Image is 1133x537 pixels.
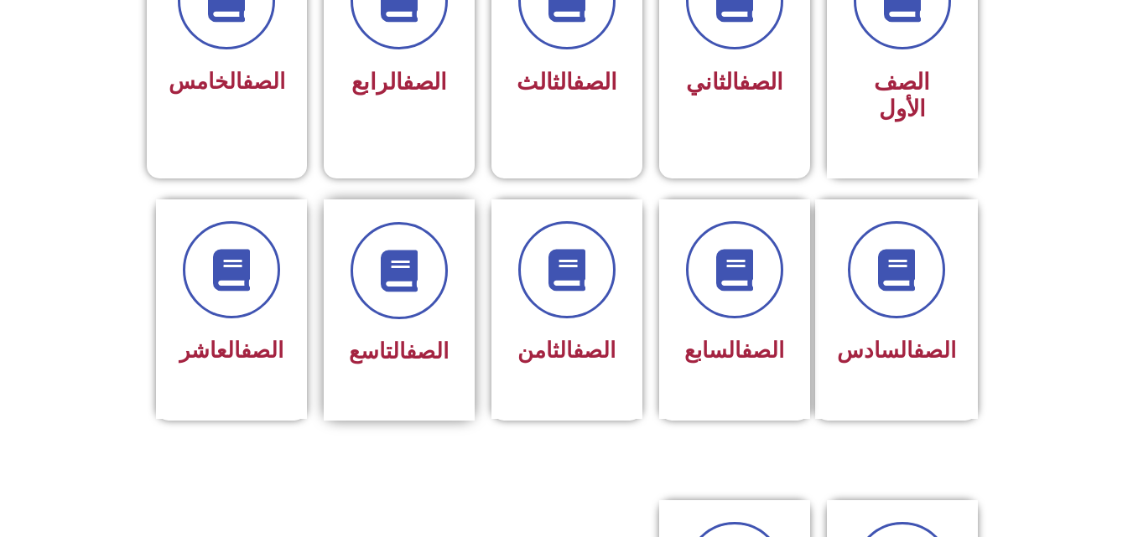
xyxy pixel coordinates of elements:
[517,69,617,96] span: الثالث
[739,69,783,96] a: الصف
[349,338,449,364] span: التاسع
[913,338,956,363] a: الصف
[403,69,447,96] a: الصف
[241,338,283,363] a: الصف
[517,338,616,363] span: الثامن
[169,69,285,94] span: الخامس
[406,338,449,364] a: الصف
[179,338,283,363] span: العاشر
[686,69,783,96] span: الثاني
[351,69,447,96] span: الرابع
[573,338,616,363] a: الصف
[837,338,956,363] span: السادس
[874,69,930,122] span: الصف الأول
[573,69,617,96] a: الصف
[684,338,784,363] span: السابع
[741,338,784,363] a: الصف
[242,69,285,94] a: الصف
